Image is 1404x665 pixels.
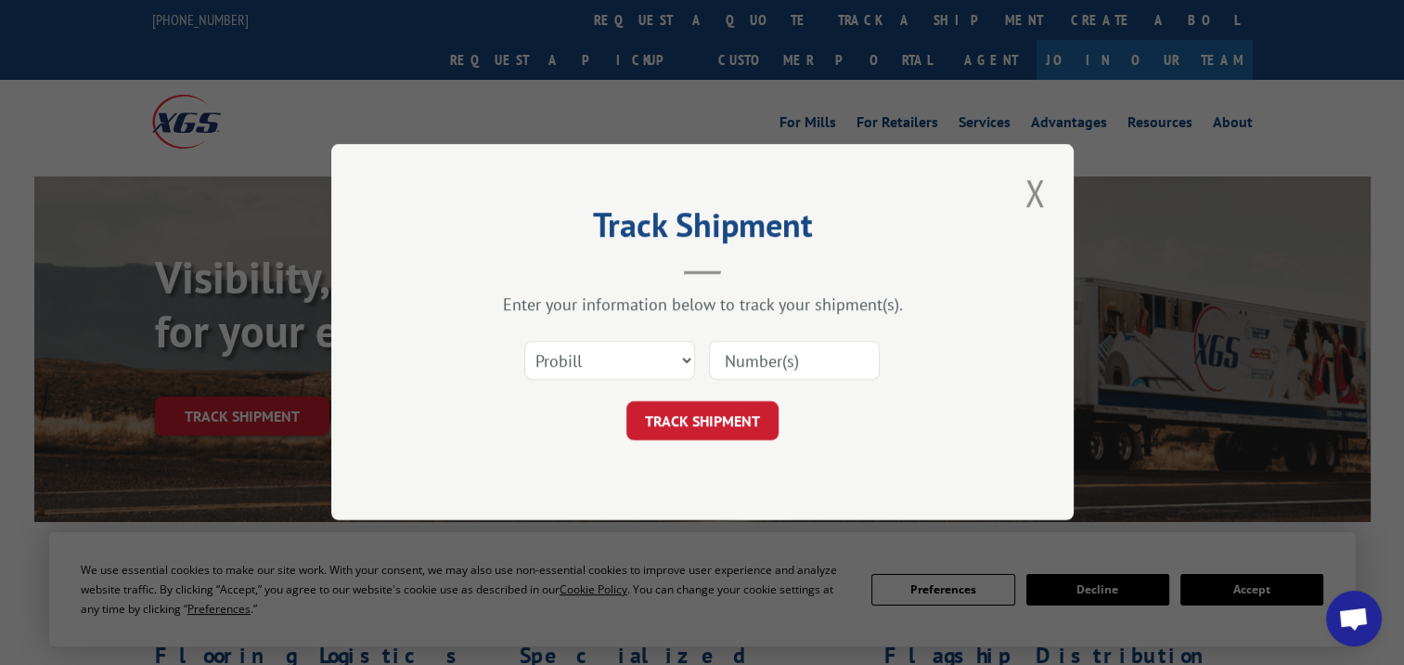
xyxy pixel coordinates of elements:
[626,402,779,441] button: TRACK SHIPMENT
[1019,167,1050,218] button: Close modal
[709,342,880,381] input: Number(s)
[1326,591,1382,646] a: Open chat
[424,212,981,247] h2: Track Shipment
[424,294,981,316] div: Enter your information below to track your shipment(s).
